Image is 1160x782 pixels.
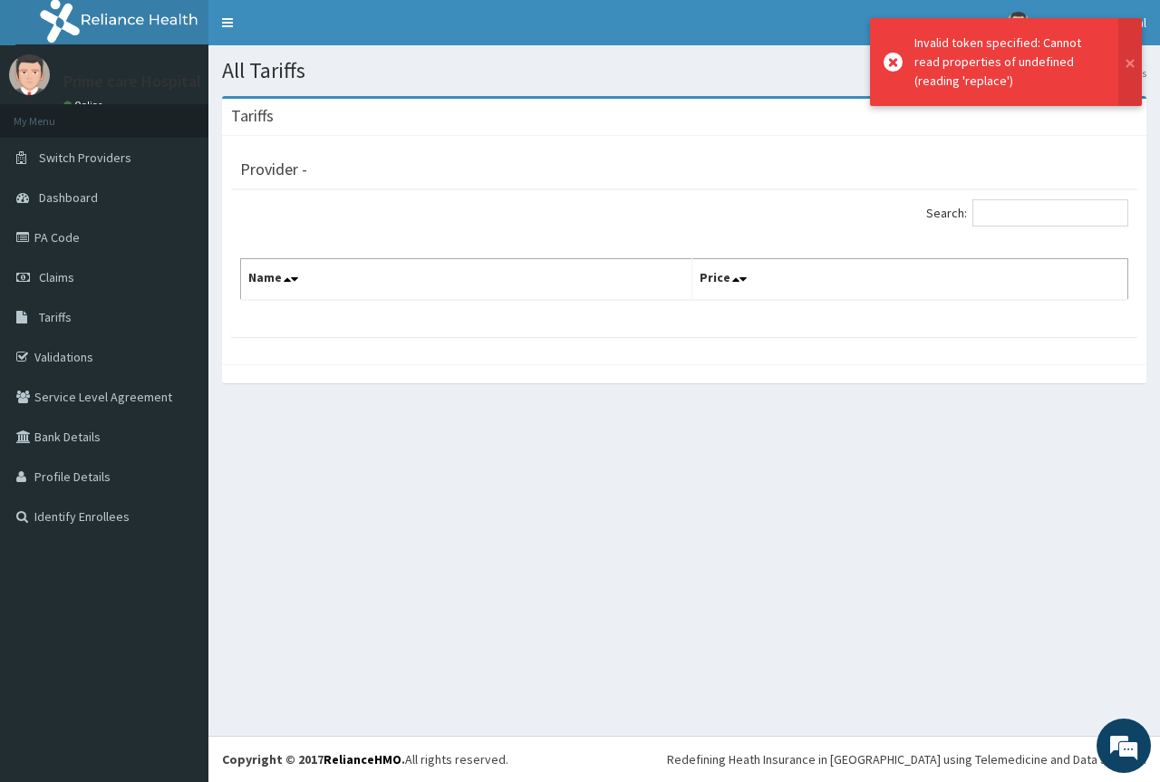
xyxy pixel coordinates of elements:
[208,736,1160,782] footer: All rights reserved.
[241,259,692,301] th: Name
[1040,14,1146,31] span: Prime care Hospital
[39,150,131,166] span: Switch Providers
[39,309,72,325] span: Tariffs
[667,750,1146,768] div: Redefining Heath Insurance in [GEOGRAPHIC_DATA] using Telemedicine and Data Science!
[926,199,1128,227] label: Search:
[914,34,1101,91] div: Invalid token specified: Cannot read properties of undefined (reading 'replace')
[1007,12,1029,34] img: User Image
[231,108,274,124] h3: Tariffs
[222,59,1146,82] h1: All Tariffs
[39,269,74,285] span: Claims
[9,54,50,95] img: User Image
[240,161,307,178] h3: Provider -
[972,199,1128,227] input: Search:
[692,259,1128,301] th: Price
[63,73,201,90] p: Prime care Hospital
[63,99,107,111] a: Online
[324,751,401,768] a: RelianceHMO
[39,189,98,206] span: Dashboard
[222,751,405,768] strong: Copyright © 2017 .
